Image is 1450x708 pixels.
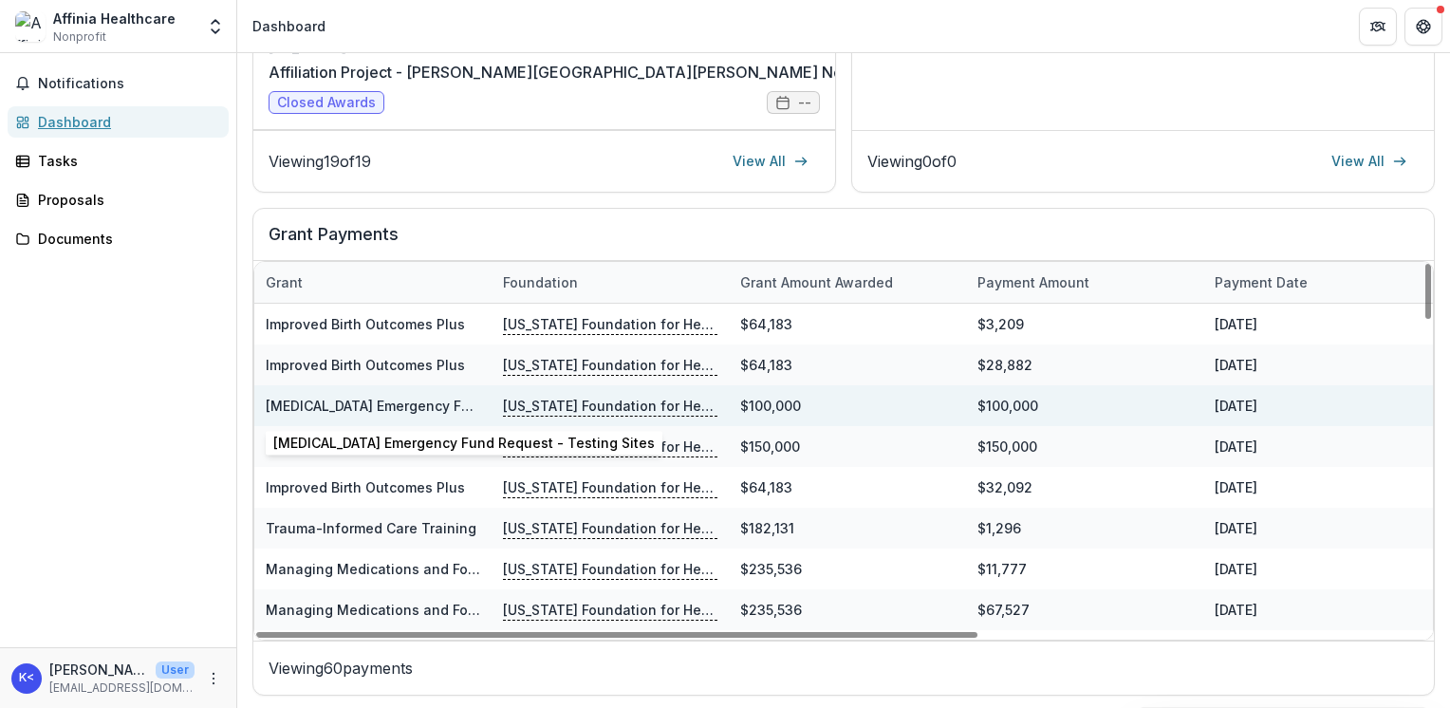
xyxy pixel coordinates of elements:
div: $1,296 [966,508,1203,549]
button: Get Help [1404,8,1442,46]
div: Payment Amount [966,272,1101,292]
div: $150,000 [729,426,966,467]
a: Tasks [8,145,229,177]
div: $150,000 [966,426,1203,467]
a: Improved Birth Outcomes Plus [266,357,465,373]
a: View All [1320,146,1419,177]
div: [DATE] [1203,589,1441,630]
div: $32,092 [966,467,1203,508]
div: Affinia Healthcare [53,9,176,28]
a: Dashboard [8,106,229,138]
div: [DATE] [1203,630,1441,671]
div: $67,527 [966,589,1203,630]
button: Notifications [8,68,229,99]
a: [MEDICAL_DATA] Emergency FQHC and CMHC Fund [266,438,602,455]
div: $100,000 [729,385,966,426]
p: [US_STATE] Foundation for Health [503,599,717,620]
div: Dashboard [38,112,214,132]
a: Trauma-Informed Care Training [266,520,476,536]
p: [US_STATE] Foundation for Health [503,436,717,456]
div: [DATE] [1203,385,1441,426]
p: [US_STATE] Foundation for Health [503,313,717,334]
a: Documents [8,223,229,254]
img: Affinia Healthcare [15,11,46,42]
p: [PERSON_NAME] <[EMAIL_ADDRESS][DOMAIN_NAME]> [49,660,148,680]
p: User [156,661,195,679]
span: Notifications [38,76,221,92]
div: Grant amount awarded [729,262,966,303]
div: Payment date [1203,262,1441,303]
p: [US_STATE] Foundation for Health [503,476,717,497]
button: Open entity switcher [202,8,229,46]
p: Viewing 60 payments [269,657,1419,680]
div: Payment date [1203,272,1319,292]
div: [DATE] [1203,304,1441,345]
div: $3,209 [966,304,1203,345]
div: Payment Amount [966,262,1203,303]
button: Partners [1359,8,1397,46]
div: Foundation [492,262,729,303]
div: [DATE] [1203,549,1441,589]
div: Documents [38,229,214,249]
a: Improved Birth Outcomes Plus [266,316,465,332]
p: [US_STATE] Foundation for Health [503,395,717,416]
div: [DATE] [1203,508,1441,549]
a: Managing Medications and Follow-up Care for Hypertensive Adults [266,602,715,618]
div: Grant [254,262,492,303]
div: Grant amount awarded [729,272,904,292]
span: Nonprofit [53,28,106,46]
div: Kyaw Zin <kyawzin@affiniahealthcare.org> [19,672,34,684]
div: $11,777 [966,549,1203,589]
div: [DATE] [1203,467,1441,508]
p: [US_STATE] Foundation for Health [503,517,717,538]
div: Grant [254,272,314,292]
div: $64,183 [729,467,966,508]
button: More [202,667,225,690]
nav: breadcrumb [245,12,333,40]
div: Dashboard [252,16,325,36]
h2: Grant Payments [269,224,1419,260]
a: View All [721,146,820,177]
div: $64,183 [729,345,966,385]
div: $235,536 [729,549,966,589]
div: Proposals [38,190,214,210]
div: $235,536 [729,589,966,630]
div: Foundation [492,272,589,292]
p: [US_STATE] Foundation for Health [503,558,717,579]
div: $182,131 [729,508,966,549]
p: [EMAIL_ADDRESS][DOMAIN_NAME] [49,680,195,697]
div: $64,183 [729,304,966,345]
div: $100,000 [966,385,1203,426]
div: [DATE] [1203,426,1441,467]
a: Managing Medications and Follow-up Care for Hypertensive Adults [266,561,715,577]
p: Viewing 0 of 0 [867,150,957,173]
a: Proposals [8,184,229,215]
p: [US_STATE] Foundation for Health [503,354,717,375]
div: [DATE] [1203,345,1441,385]
a: Improved Birth Outcomes Plus [266,479,465,495]
div: Tasks [38,151,214,171]
div: $16,006 [966,630,1203,671]
p: Viewing 19 of 19 [269,150,371,173]
a: [MEDICAL_DATA] Emergency Fund Request - Testing Sites [266,398,647,414]
div: $28,882 [966,345,1203,385]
